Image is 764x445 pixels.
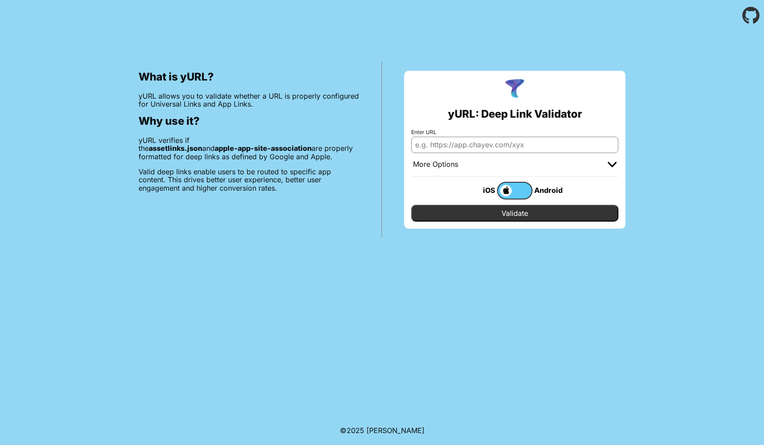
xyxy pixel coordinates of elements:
b: assetlinks.json [149,144,202,153]
img: yURL Logo [503,78,526,101]
div: iOS [462,184,497,196]
div: More Options [413,160,458,169]
h2: What is yURL? [139,71,359,83]
h2: yURL: Deep Link Validator [448,108,582,120]
b: apple-app-site-association [215,144,312,153]
label: Enter URL [411,129,618,135]
a: Michael Ibragimchayev's Personal Site [367,426,424,435]
p: yURL allows you to validate whether a URL is properly configured for Universal Links and App Links. [139,92,359,108]
input: e.g. https://app.chayev.com/xyx [411,137,618,153]
img: chevron [608,162,617,167]
span: 2025 [347,426,364,435]
input: Validate [411,205,618,222]
footer: © [340,416,424,445]
h2: Why use it? [139,115,359,127]
p: yURL verifies if the and are properly formatted for deep links as defined by Google and Apple. [139,136,359,161]
div: Android [532,184,568,196]
p: Valid deep links enable users to be routed to specific app content. This drives better user exper... [139,168,359,192]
